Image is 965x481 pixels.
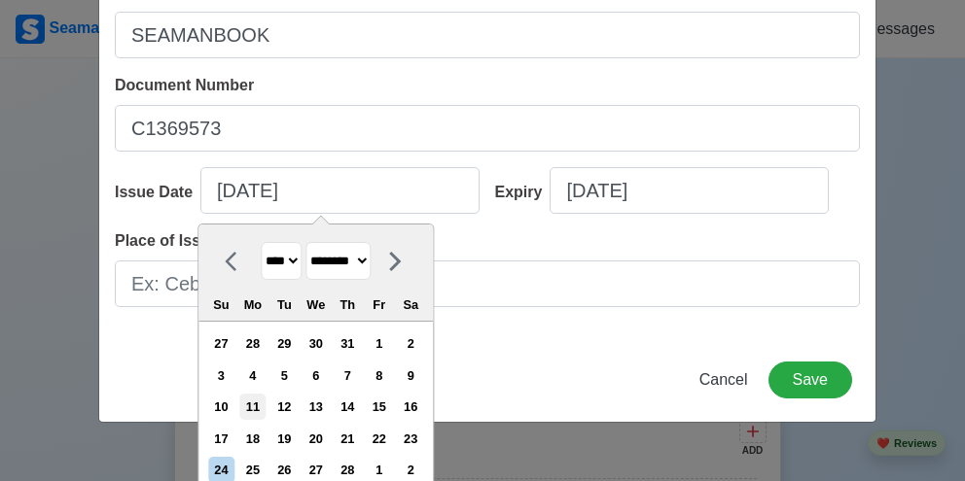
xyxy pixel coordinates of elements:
div: Choose Thursday, February 7th, 2019 [335,362,361,389]
div: Choose Sunday, February 17th, 2019 [208,426,234,452]
div: Choose Monday, January 28th, 2019 [239,330,266,357]
input: Ex: Passport [115,12,860,58]
div: Choose Friday, February 22nd, 2019 [366,426,392,452]
div: Choose Sunday, February 3rd, 2019 [208,362,234,389]
div: Choose Tuesday, February 12th, 2019 [271,394,298,420]
div: Expiry [495,181,551,204]
div: Fr [366,292,392,318]
div: Choose Tuesday, January 29th, 2019 [271,330,298,357]
div: Choose Monday, February 4th, 2019 [239,362,266,389]
div: Choose Tuesday, February 19th, 2019 [271,426,298,452]
div: Th [335,292,361,318]
div: Choose Wednesday, February 13th, 2019 [303,394,329,420]
div: Issue Date [115,181,200,204]
div: Choose Friday, February 15th, 2019 [366,394,392,420]
span: Place of Issue [115,232,219,249]
div: We [303,292,329,318]
div: Choose Friday, February 8th, 2019 [366,362,392,389]
div: Choose Saturday, February 2nd, 2019 [398,330,424,357]
div: Choose Thursday, February 14th, 2019 [335,394,361,420]
div: Mo [239,292,266,318]
div: Choose Thursday, January 31st, 2019 [335,330,361,357]
div: Choose Thursday, February 21st, 2019 [335,426,361,452]
input: Ex: Cebu City [115,260,860,307]
button: Save [768,361,852,398]
div: Choose Saturday, February 23rd, 2019 [398,426,424,452]
button: Cancel [687,361,761,398]
div: Choose Saturday, February 9th, 2019 [398,362,424,389]
div: Choose Friday, February 1st, 2019 [366,330,392,357]
div: Choose Wednesday, February 6th, 2019 [303,362,329,389]
div: Choose Sunday, January 27th, 2019 [208,330,234,357]
span: Document Number [115,77,254,93]
div: Choose Wednesday, January 30th, 2019 [303,330,329,357]
input: Ex: P12345678B [115,105,860,152]
div: Choose Monday, February 18th, 2019 [239,426,266,452]
div: Choose Saturday, February 16th, 2019 [398,394,424,420]
div: Choose Sunday, February 10th, 2019 [208,394,234,420]
div: Choose Wednesday, February 20th, 2019 [303,426,329,452]
div: Su [208,292,234,318]
div: Choose Tuesday, February 5th, 2019 [271,362,298,389]
div: Choose Monday, February 11th, 2019 [239,394,266,420]
div: Tu [271,292,298,318]
span: Cancel [699,371,748,388]
div: Sa [398,292,424,318]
